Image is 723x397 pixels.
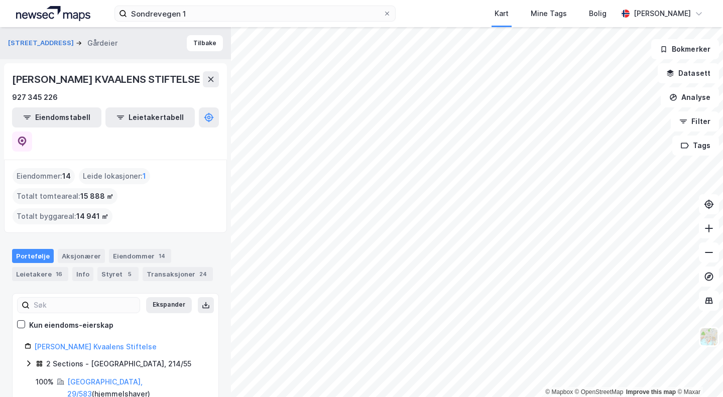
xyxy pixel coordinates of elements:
[589,8,607,20] div: Bolig
[79,168,150,184] div: Leide lokasjoner :
[197,269,209,279] div: 24
[12,249,54,263] div: Portefølje
[673,349,723,397] div: Kontrollprogram for chat
[62,170,71,182] span: 14
[12,71,202,87] div: [PERSON_NAME] KVAALENS STIFTELSE
[187,35,223,51] button: Tilbake
[97,267,139,281] div: Styret
[146,297,192,313] button: Ekspander
[545,388,573,395] a: Mapbox
[72,267,93,281] div: Info
[626,388,676,395] a: Improve this map
[531,8,567,20] div: Mine Tags
[143,267,213,281] div: Transaksjoner
[12,267,68,281] div: Leietakere
[36,376,54,388] div: 100%
[12,107,101,127] button: Eiendomstabell
[8,38,76,48] button: [STREET_ADDRESS]
[575,388,624,395] a: OpenStreetMap
[13,188,117,204] div: Totalt tomteareal :
[54,269,64,279] div: 16
[699,327,718,346] img: Z
[87,37,117,49] div: Gårdeier
[46,358,191,370] div: 2 Sections - [GEOGRAPHIC_DATA], 214/55
[634,8,691,20] div: [PERSON_NAME]
[127,6,383,21] input: Søk på adresse, matrikkel, gårdeiere, leietakere eller personer
[157,251,167,261] div: 14
[34,342,157,351] a: [PERSON_NAME] Kvaalens Stiftelse
[16,6,90,21] img: logo.a4113a55bc3d86da70a041830d287a7e.svg
[671,111,719,131] button: Filter
[658,63,719,83] button: Datasett
[30,298,140,313] input: Søk
[58,249,105,263] div: Aksjonærer
[673,349,723,397] iframe: Chat Widget
[109,249,171,263] div: Eiendommer
[125,269,135,279] div: 5
[651,39,719,59] button: Bokmerker
[495,8,509,20] div: Kart
[672,136,719,156] button: Tags
[29,319,113,331] div: Kun eiendoms-eierskap
[105,107,195,127] button: Leietakertabell
[13,168,75,184] div: Eiendommer :
[80,190,113,202] span: 15 888 ㎡
[12,91,58,103] div: 927 345 226
[661,87,719,107] button: Analyse
[13,208,112,224] div: Totalt byggareal :
[76,210,108,222] span: 14 941 ㎡
[143,170,146,182] span: 1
